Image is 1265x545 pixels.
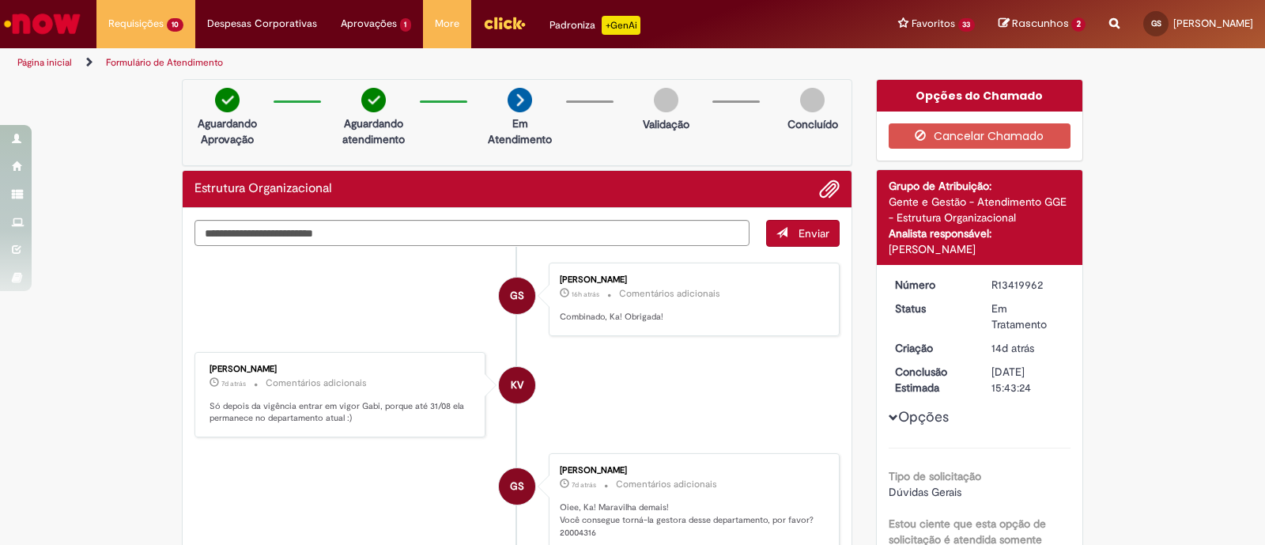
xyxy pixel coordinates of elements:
small: Comentários adicionais [619,287,720,301]
span: GS [510,467,524,505]
dt: Criação [883,340,980,356]
p: Validação [643,116,689,132]
div: Gabriele Prestes Dordette Santos [499,278,535,314]
dt: Conclusão Estimada [883,364,980,396]
div: Analista responsável: [889,225,1071,241]
span: 14d atrás [991,341,1034,355]
div: [PERSON_NAME] [889,241,1071,257]
span: Dúvidas Gerais [889,485,961,499]
dt: Status [883,301,980,316]
div: [PERSON_NAME] [560,275,823,285]
div: R13419962 [991,277,1065,293]
p: Concluído [787,116,838,132]
span: 7d atrás [221,379,246,388]
p: Oiee, Ka! Maravilha demais! Você consegue torná-la gestora desse departamento, por favor? 20004316 [560,501,823,539]
h2: Estrutura Organizacional Histórico de tíquete [194,182,332,196]
small: Comentários adicionais [616,478,717,491]
img: arrow-next.png [508,88,532,112]
span: More [435,16,459,32]
button: Enviar [766,220,840,247]
span: KV [511,366,523,404]
ul: Trilhas de página [12,48,832,78]
span: Despesas Corporativas [207,16,317,32]
div: [DATE] 15:43:24 [991,364,1065,396]
div: Karine Vieira [499,367,535,403]
img: check-circle-green.png [215,88,240,112]
div: 15/08/2025 10:10:12 [991,340,1065,356]
a: Rascunhos [999,17,1086,32]
span: 2 [1071,17,1086,32]
time: 27/08/2025 18:24:02 [572,290,599,299]
span: Rascunhos [1012,16,1069,31]
span: 33 [958,18,976,32]
time: 15/08/2025 10:10:12 [991,341,1034,355]
div: Padroniza [549,16,640,35]
div: [PERSON_NAME] [210,365,473,374]
dt: Número [883,277,980,293]
span: Requisições [108,16,164,32]
p: Combinado, Ka! Obrigada! [560,311,823,324]
p: +GenAi [602,16,640,35]
span: 1 [400,18,412,32]
time: 21/08/2025 13:25:23 [572,480,596,490]
span: 7d atrás [572,480,596,490]
span: Aprovações [341,16,397,32]
div: Opções do Chamado [877,80,1083,112]
a: Formulário de Atendimento [106,56,223,69]
span: [PERSON_NAME] [1173,17,1253,30]
span: Favoritos [912,16,955,32]
a: Página inicial [17,56,72,69]
button: Adicionar anexos [819,179,840,199]
img: check-circle-green.png [361,88,386,112]
span: 16h atrás [572,290,599,299]
div: Em Tratamento [991,301,1065,332]
b: Tipo de solicitação [889,469,981,483]
img: img-circle-grey.png [800,88,825,112]
div: Gabriele Prestes Dordette Santos [499,468,535,505]
p: Só depois da vigência entrar em vigor Gabi, porque até 31/08 ela permanece no departamento atual :) [210,400,473,425]
p: Em Atendimento [481,115,558,147]
p: Aguardando Aprovação [189,115,266,147]
small: Comentários adicionais [266,377,367,390]
div: [PERSON_NAME] [560,466,823,475]
img: img-circle-grey.png [654,88,678,112]
time: 21/08/2025 14:04:19 [221,379,246,388]
textarea: Digite sua mensagem aqui... [194,220,750,247]
p: Aguardando atendimento [335,115,412,147]
span: GS [1151,18,1161,28]
button: Cancelar Chamado [889,123,1071,149]
span: GS [510,277,524,315]
span: Enviar [799,226,829,240]
img: ServiceNow [2,8,83,40]
img: click_logo_yellow_360x200.png [483,11,526,35]
span: 10 [167,18,183,32]
div: Grupo de Atribuição: [889,178,1071,194]
div: Gente e Gestão - Atendimento GGE - Estrutura Organizacional [889,194,1071,225]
